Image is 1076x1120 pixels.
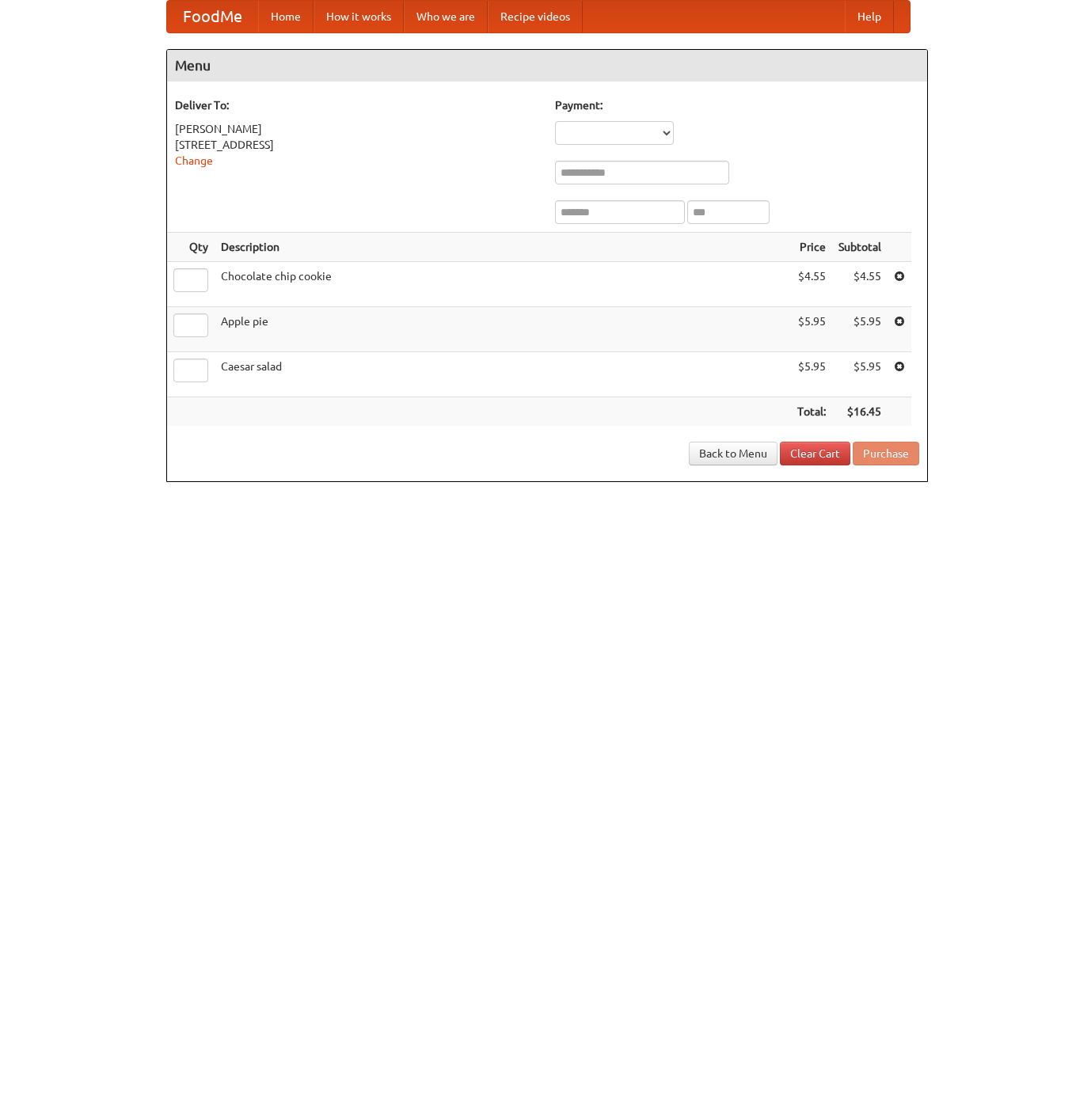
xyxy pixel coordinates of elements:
[314,1,404,32] a: How it works
[853,442,919,465] button: Purchase
[555,97,919,113] h5: Payment:
[175,121,539,137] div: [PERSON_NAME]
[404,1,488,32] a: Who we are
[488,1,583,32] a: Recipe videos
[175,97,539,113] h5: Deliver To:
[791,262,832,307] td: $4.55
[258,1,314,32] a: Home
[832,262,888,307] td: $4.55
[832,307,888,352] td: $5.95
[780,442,850,465] a: Clear Cart
[832,233,888,262] th: Subtotal
[791,397,832,427] th: Total:
[215,307,791,352] td: Apple pie
[832,397,888,427] th: $16.45
[167,50,927,82] h4: Menu
[167,233,215,262] th: Qty
[175,154,213,167] a: Change
[845,1,894,32] a: Help
[791,352,832,397] td: $5.95
[215,352,791,397] td: Caesar salad
[791,307,832,352] td: $5.95
[175,137,539,153] div: [STREET_ADDRESS]
[689,442,778,465] a: Back to Menu
[791,233,832,262] th: Price
[215,233,791,262] th: Description
[167,1,258,32] a: FoodMe
[832,352,888,397] td: $5.95
[215,262,791,307] td: Chocolate chip cookie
